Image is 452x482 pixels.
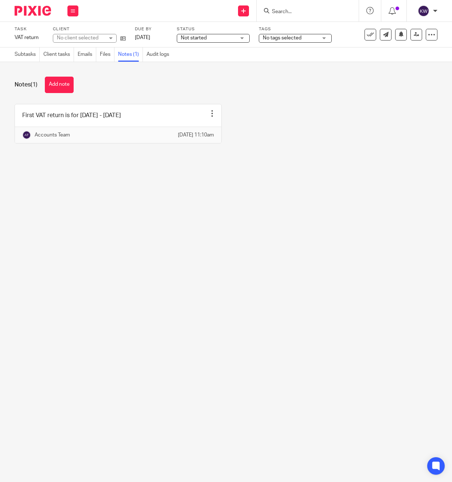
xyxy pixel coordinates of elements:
a: Subtasks [15,47,40,62]
img: svg%3E [418,5,429,17]
span: (1) [31,82,38,88]
label: Task [15,26,44,32]
a: Audit logs [147,47,173,62]
img: svg%3E [22,131,31,139]
div: No client selected [57,34,104,42]
span: [DATE] [135,35,150,40]
label: Status [177,26,250,32]
div: VAT return [15,34,44,41]
label: Tags [259,26,332,32]
p: Accounts Team [35,131,70,139]
img: Pixie [15,6,51,16]
input: Search [271,9,337,15]
a: Files [100,47,114,62]
span: Not started [181,35,207,41]
a: Emails [78,47,96,62]
span: No tags selected [263,35,301,41]
h1: Notes [15,81,38,89]
label: Client [53,26,126,32]
a: Notes (1) [118,47,143,62]
a: Client tasks [43,47,74,62]
label: Due by [135,26,168,32]
p: [DATE] 11:10am [178,131,214,139]
button: Add note [45,77,74,93]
